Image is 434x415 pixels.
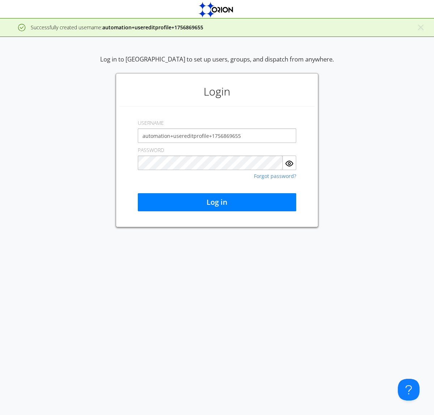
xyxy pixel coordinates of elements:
strong: automation+usereditprofile+1756869655 [102,24,203,31]
a: Forgot password? [254,174,296,179]
button: Log in [138,193,296,211]
iframe: Toggle Customer Support [398,379,420,401]
div: Log in to [GEOGRAPHIC_DATA] to set up users, groups, and dispatch from anywhere. [100,55,334,73]
button: Show Password [283,156,296,170]
input: Password [138,156,283,170]
h1: Login [120,77,314,106]
span: Successfully created username: [31,24,203,31]
img: eye.svg [285,159,294,168]
label: USERNAME [138,119,164,127]
label: PASSWORD [138,147,164,154]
